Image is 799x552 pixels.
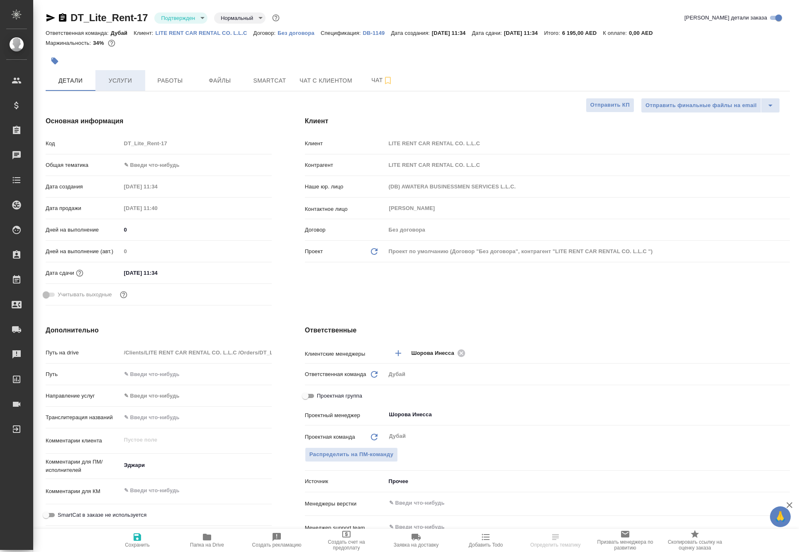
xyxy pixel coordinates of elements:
button: Распределить на ПМ-команду [305,447,398,462]
p: Клиентские менеджеры [305,350,386,358]
span: В заказе уже есть ответственный ПМ или ПМ группа [305,447,398,462]
p: Источник [305,477,386,486]
button: Open [785,352,787,354]
p: Дата сдачи [46,269,74,277]
input: Пустое поле [121,137,272,149]
span: Определить тематику [530,542,580,548]
p: Клиент [305,139,386,148]
p: Дата продажи [46,204,121,212]
span: Призвать менеджера по развитию [595,539,655,551]
p: LITE RENT CAR RENTAL CO. L.L.C [156,30,253,36]
p: Ответственная команда: [46,30,111,36]
div: Дубай [386,367,790,381]
div: Подтвержден [214,12,266,24]
p: Дней на выполнение (авт.) [46,247,121,256]
p: Дата сдачи: [472,30,504,36]
span: Чат [362,75,402,85]
span: Папка на Drive [190,542,224,548]
p: Комментарии для КМ [46,487,121,496]
span: Создать рекламацию [252,542,302,548]
input: ✎ Введи что-нибудь [121,267,194,279]
button: Скопировать ссылку для ЯМессенджера [46,13,56,23]
p: Контактное лицо [305,205,386,213]
input: Пустое поле [386,137,790,149]
button: Добавить тэг [46,52,64,70]
p: К оплате: [603,30,629,36]
div: Прочее [386,474,790,488]
p: Проектный менеджер [305,411,386,420]
input: ✎ Введи что-нибудь [388,522,760,532]
p: Проектная команда [305,433,355,441]
button: Если добавить услуги и заполнить их объемом, то дата рассчитается автоматически [74,268,85,278]
button: Скопировать ссылку [58,13,68,23]
h4: Клиент [305,116,790,126]
input: Пустое поле [121,202,194,214]
p: Договор: [253,30,278,36]
button: Папка на Drive [172,529,242,552]
a: LITE RENT CAR RENTAL CO. L.L.C [156,29,253,36]
p: Дата создания: [391,30,431,36]
p: Дата создания [46,183,121,191]
textarea: Эджари [121,458,272,472]
div: ✎ Введи что-нибудь [121,158,272,172]
button: Добавить менеджера [388,343,408,363]
a: DT_Lite_Rent-17 [71,12,148,23]
span: Детали [51,76,90,86]
button: Сохранить [102,529,172,552]
input: ✎ Введи что-нибудь [121,224,272,236]
span: Распределить на ПМ-команду [309,450,394,459]
button: Подтвержден [158,15,197,22]
button: Отправить КП [586,98,634,112]
p: 0,00 AED [629,30,659,36]
span: Шорова Инесса [412,349,459,357]
p: Маржинальность: [46,40,93,46]
p: Проект [305,247,323,256]
input: Пустое поле [121,245,272,257]
input: ✎ Введи что-нибудь [388,498,760,508]
button: Создать рекламацию [242,529,312,552]
span: Добавить Todo [469,542,503,548]
span: Файлы [200,76,240,86]
input: Пустое поле [121,181,194,193]
div: Подтвержден [154,12,207,24]
span: SmartCat в заказе не используется [58,511,146,519]
input: Пустое поле [386,181,790,193]
p: Комментарии клиента [46,437,121,445]
span: Скопировать ссылку на оценку заказа [665,539,725,551]
p: Менеджер support team [305,524,386,532]
div: ✎ Введи что-нибудь [121,389,272,403]
p: DB-1149 [363,30,391,36]
a: DB-1149 [363,29,391,36]
button: 3910.00 AED; [106,38,117,49]
p: Спецификация: [321,30,363,36]
button: Отправить финальные файлы на email [641,98,761,113]
p: Путь на drive [46,349,121,357]
p: Наше юр. лицо [305,183,386,191]
p: Код [46,139,121,148]
button: Определить тематику [521,529,590,552]
button: Создать счет на предоплату [312,529,381,552]
div: split button [641,98,780,113]
span: 🙏 [773,508,787,525]
span: Отправить КП [590,100,630,110]
span: Smartcat [250,76,290,86]
span: Отправить финальные файлы на email [646,101,757,110]
p: Договор [305,226,386,234]
button: Выбери, если сб и вс нужно считать рабочими днями для выполнения заказа. [118,289,129,300]
p: [DATE] 11:34 [504,30,544,36]
p: Комментарии для ПМ/исполнителей [46,458,121,474]
p: Путь [46,370,121,379]
p: Итого: [544,30,562,36]
span: Создать счет на предоплату [317,539,376,551]
button: Open [785,414,787,415]
h4: Основная информация [46,116,272,126]
button: Призвать менеджера по развитию [590,529,660,552]
p: Клиент: [134,30,155,36]
a: Без договора [278,29,321,36]
div: Проект по умолчанию (Договор "Без договора", контрагент "LITE RENT CAR RENTAL CO. L.L.C ") [386,244,790,259]
span: Работы [150,76,190,86]
span: Учитывать выходные [58,291,112,299]
div: ✎ Введи что-нибудь [124,392,262,400]
button: Доп статусы указывают на важность/срочность заказа [270,12,281,23]
p: 6 195,00 AED [562,30,603,36]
